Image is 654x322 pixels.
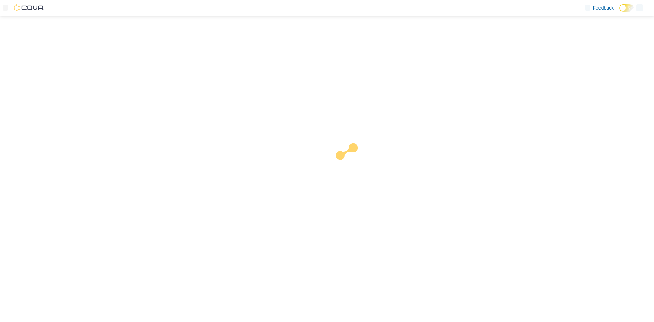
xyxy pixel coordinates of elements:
span: Feedback [593,4,614,11]
input: Dark Mode [619,4,634,12]
img: cova-loader [327,138,378,189]
img: Cova [14,4,44,11]
a: Feedback [582,1,617,15]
